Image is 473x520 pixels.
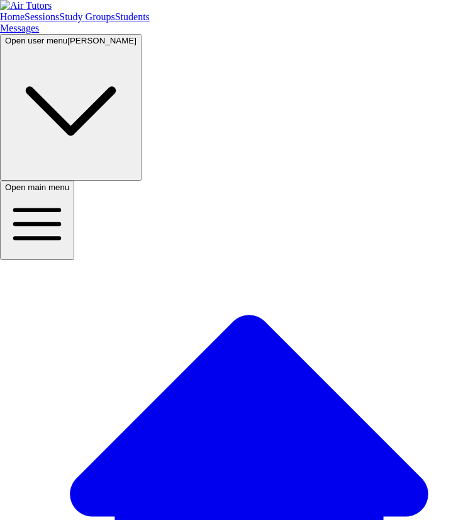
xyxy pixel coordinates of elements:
[5,36,67,45] span: Open user menu
[115,11,150,22] a: Students
[59,11,114,22] a: Study Groups
[25,11,59,22] a: Sessions
[5,183,69,192] span: Open main menu
[67,36,136,45] span: [PERSON_NAME]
